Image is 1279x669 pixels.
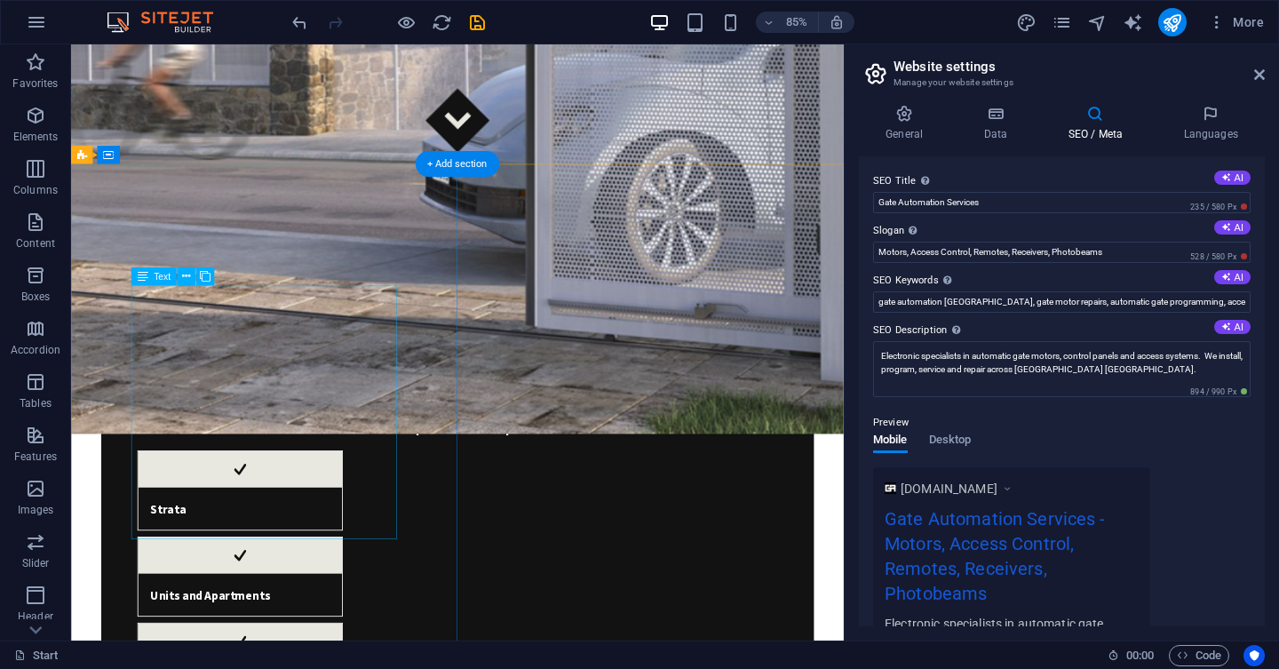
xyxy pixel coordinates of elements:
h4: Data [957,105,1041,142]
button: Usercentrics [1243,645,1265,666]
span: : [1139,649,1141,662]
span: Mobile [873,429,908,454]
span: Desktop [929,429,972,454]
button: SEO Title [1214,171,1251,185]
p: Favorites [12,76,58,91]
i: Save (Ctrl+S) [467,12,488,33]
button: design [1016,12,1037,33]
button: publish [1158,8,1187,36]
div: + Add section [416,150,499,176]
p: Images [18,503,54,517]
h4: Languages [1156,105,1265,142]
button: pages [1052,12,1073,33]
span: 235 / 580 Px [1187,201,1251,213]
p: Accordion [11,343,60,357]
i: Reload page [432,12,452,33]
button: reload [431,12,452,33]
img: gateauto-favicon-UUCISdh5PCLeI1q8GYx1BQ-X_ux-s3pL2niQx_d5M3Eqw.png [885,482,896,494]
div: Preview [873,434,971,467]
p: Boxes [21,290,51,304]
label: Slogan [873,220,1251,242]
h2: Website settings [894,59,1265,75]
button: Slogan [1214,220,1251,235]
button: More [1201,8,1271,36]
button: text_generator [1123,12,1144,33]
button: SEO Description [1214,320,1251,334]
span: [DOMAIN_NAME] [901,480,997,498]
label: SEO Description [873,320,1251,341]
button: SEO Keywords [1214,270,1251,284]
span: 528 / 580 Px [1187,251,1251,263]
h4: General [859,105,957,142]
span: More [1208,13,1264,31]
i: On resize automatically adjust zoom level to fit chosen device. [829,14,845,30]
input: Slogan... [873,242,1251,263]
p: Slider [22,556,50,570]
h6: 85% [782,12,811,33]
a: Click to cancel selection. Double-click to open Pages [14,645,59,666]
p: Header [18,609,53,624]
button: navigator [1087,12,1108,33]
label: SEO Keywords [873,270,1251,291]
h3: Manage your website settings [894,75,1229,91]
p: Columns [13,183,58,197]
span: 00 00 [1126,645,1154,666]
span: 894 / 990 Px [1187,386,1251,398]
button: Click here to leave preview mode and continue editing [395,12,417,33]
button: 85% [756,12,819,33]
p: Preview [873,412,909,434]
p: Features [14,450,57,464]
div: Gate Automation Services - Motors, Access Control, Remotes, Receivers, Photobeams [885,506,1139,615]
button: save [466,12,488,33]
i: Design (Ctrl+Alt+Y) [1016,12,1037,33]
p: Content [16,236,55,251]
i: Pages (Ctrl+Alt+S) [1052,12,1072,33]
span: Code [1177,645,1221,666]
img: Editor Logo [102,12,235,33]
i: Undo: Change text (Ctrl+Z) [290,12,310,33]
button: Code [1169,645,1229,666]
button: undo [289,12,310,33]
label: SEO Title [873,171,1251,192]
p: Tables [20,396,52,410]
h4: SEO / Meta [1041,105,1156,142]
p: Elements [13,130,59,144]
span: Text [155,272,171,281]
h6: Session time [1108,645,1155,666]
